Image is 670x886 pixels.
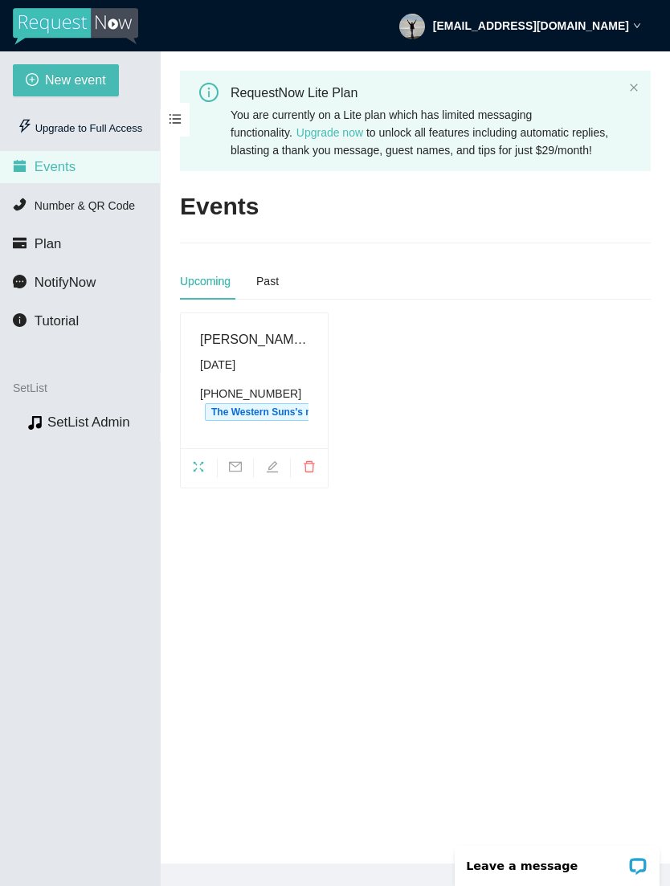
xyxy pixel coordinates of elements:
span: You are currently on a Lite plan which has limited messaging functionality. to unlock all feature... [231,108,608,157]
div: [PERSON_NAME]’s Birthday Party 🎂 [200,329,308,349]
span: credit-card [13,236,27,250]
span: info-circle [199,83,219,102]
span: New event [45,70,106,90]
button: plus-circleNew event [13,64,119,96]
span: thunderbolt [18,119,32,133]
img: 4ecfebb34504181cbc197646e1c84b95 [399,14,425,39]
span: info-circle [13,313,27,327]
span: Plan [35,236,62,251]
div: Upcoming [180,272,231,290]
iframe: LiveChat chat widget [444,835,670,886]
span: Number & QR Code [35,199,135,212]
a: SetList Admin [47,414,130,430]
strong: [EMAIL_ADDRESS][DOMAIN_NAME] [433,19,629,32]
span: plus-circle [26,73,39,88]
span: message [13,275,27,288]
div: Past [256,272,279,290]
div: RequestNow Lite Plan [231,83,623,103]
span: Events [35,159,76,174]
span: fullscreen [181,460,217,478]
span: delete [291,460,328,478]
span: Tutorial [35,313,79,329]
span: close [629,83,639,92]
span: down [633,22,641,30]
span: NotifyNow [35,275,96,290]
span: calendar [13,159,27,173]
div: [PHONE_NUMBER] [200,385,308,421]
div: [DATE] [200,356,308,374]
span: phone [13,198,27,211]
button: close [629,83,639,93]
span: The Western Suns's number [205,403,347,421]
a: Upgrade now [296,126,363,139]
span: edit [254,460,290,478]
span: mail [218,460,254,478]
h2: Events [180,190,259,223]
div: Upgrade to Full Access [13,112,147,145]
img: RequestNow [13,8,138,45]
